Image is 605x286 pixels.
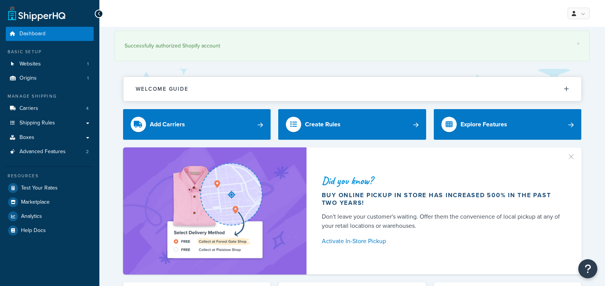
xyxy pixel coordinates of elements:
[87,75,89,82] span: 1
[136,86,188,92] h2: Welcome Guide
[322,236,563,247] a: Activate In-Store Pickup
[21,213,42,220] span: Analytics
[19,61,41,67] span: Websites
[86,105,89,112] span: 4
[21,185,58,191] span: Test Your Rates
[6,101,94,116] a: Carriers4
[150,119,185,130] div: Add Carriers
[6,71,94,85] a: Origins1
[6,209,94,223] a: Analytics
[6,224,94,237] a: Help Docs
[21,227,46,234] span: Help Docs
[6,27,94,41] a: Dashboard
[6,93,94,100] div: Manage Shipping
[123,77,581,101] button: Welcome Guide
[6,145,94,159] li: Advanced Features
[19,149,66,155] span: Advanced Features
[19,120,55,126] span: Shipping Rules
[19,31,45,37] span: Dashboard
[577,41,580,47] a: ×
[305,119,341,130] div: Create Rules
[86,149,89,155] span: 2
[6,101,94,116] li: Carriers
[6,145,94,159] a: Advanced Features2
[21,199,50,206] span: Marketplace
[322,212,563,230] div: Don't leave your customer's waiting. Offer them the convenience of local pickup at any of your re...
[322,175,563,186] div: Did you know?
[6,57,94,71] a: Websites1
[6,181,94,195] a: Test Your Rates
[6,116,94,130] a: Shipping Rules
[578,259,597,278] button: Open Resource Center
[278,109,426,140] a: Create Rules
[6,195,94,209] a: Marketplace
[146,159,284,263] img: ad-shirt-map-b0359fc47e01cab431d101c4b569394f6a03f54285957d908178d52f29eb9668.png
[87,61,89,67] span: 1
[6,173,94,179] div: Resources
[6,57,94,71] li: Websites
[6,71,94,85] li: Origins
[434,109,582,140] a: Explore Features
[6,49,94,55] div: Basic Setup
[322,191,563,207] div: Buy online pickup in store has increased 500% in the past two years!
[19,75,37,82] span: Origins
[19,134,34,141] span: Boxes
[125,41,580,51] div: Successfully authorized Shopify account
[123,109,271,140] a: Add Carriers
[6,131,94,145] a: Boxes
[19,105,38,112] span: Carriers
[461,119,507,130] div: Explore Features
